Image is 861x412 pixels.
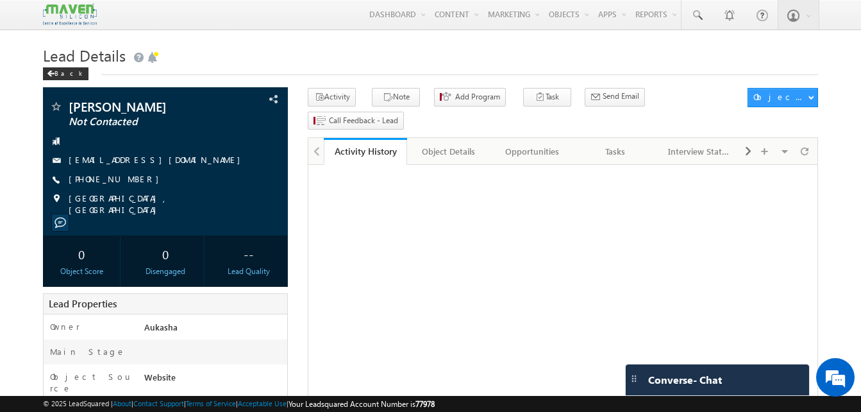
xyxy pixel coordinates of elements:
button: Add Program [434,88,506,107]
label: Object Source [50,371,132,394]
span: Converse - Chat [648,374,722,386]
button: Send Email [585,88,645,107]
div: -- [213,242,284,266]
a: Back [43,67,95,78]
div: Interview Status [668,144,730,159]
div: Back [43,67,88,80]
a: Acceptable Use [238,399,287,408]
a: [EMAIL_ADDRESS][DOMAIN_NAME] [69,154,247,165]
label: Owner [50,321,80,332]
div: Tasks [585,144,646,159]
span: [PERSON_NAME] [69,100,219,113]
span: © 2025 LeadSquared | | | | | [43,398,435,410]
a: Object Details [407,138,490,165]
a: Terms of Service [186,399,236,408]
a: Activity History [324,138,407,165]
div: Object Score [46,266,117,277]
a: Interview Status [658,138,741,165]
span: Lead Details [43,45,126,65]
span: Aukasha [144,322,178,332]
div: Object Details [417,144,479,159]
div: 0 [130,242,201,266]
div: Website [141,371,287,389]
button: Activity [308,88,356,107]
span: Lead Properties [49,297,117,310]
a: Tasks [574,138,658,165]
span: Call Feedback - Lead [329,115,398,126]
a: About [113,399,131,408]
a: Opportunities [491,138,574,165]
div: Disengaged [130,266,201,277]
div: Opportunities [501,144,563,159]
img: carter-drag [629,373,639,384]
button: Call Feedback - Lead [308,112,404,130]
a: Contact Support [133,399,184,408]
span: Not Contacted [69,116,219,128]
span: Add Program [455,91,500,103]
span: Your Leadsquared Account Number is [288,399,435,409]
div: 0 [46,242,117,266]
span: [GEOGRAPHIC_DATA], [GEOGRAPHIC_DATA] [69,193,266,216]
button: Task [523,88,571,107]
div: Object Actions [753,91,808,103]
span: Send Email [603,90,639,102]
label: Main Stage [50,346,126,357]
div: Activity History [333,145,397,157]
button: Object Actions [748,88,818,107]
button: Note [372,88,420,107]
div: Lead Quality [213,266,284,277]
span: [PHONE_NUMBER] [69,173,165,186]
img: Custom Logo [43,3,97,26]
span: 77978 [415,399,435,409]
